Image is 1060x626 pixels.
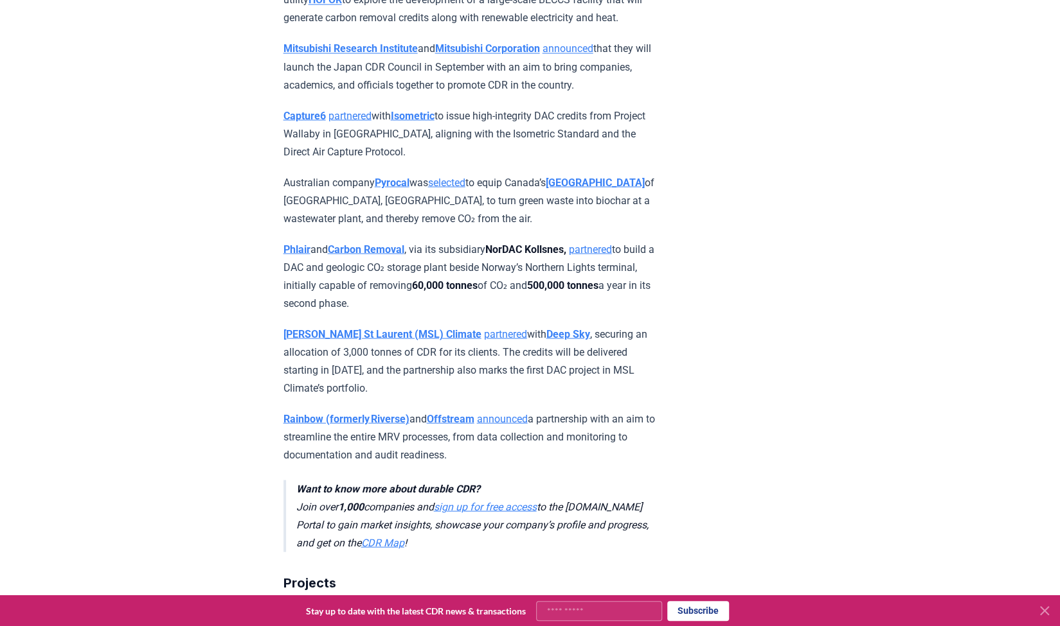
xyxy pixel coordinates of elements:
[283,173,660,227] p: Australian company was to equip Canada’s of [GEOGRAPHIC_DATA], [GEOGRAPHIC_DATA], to turn green w...
[543,42,593,55] a: announced
[283,575,336,590] strong: Projects
[283,42,418,55] a: Mitsubishi Research Institute
[338,500,364,512] strong: 1,000
[527,279,598,291] strong: 500,000 tonnes
[283,107,660,161] p: with to issue high-integrity DAC credits from Project Wallaby in [GEOGRAPHIC_DATA], aligning with...
[434,500,537,512] a: sign up for free access
[328,109,372,121] a: partnered
[477,412,528,424] a: announced
[283,109,326,121] a: Capture6
[283,325,660,397] p: with , securing an allocation of 3,000 tonnes of CDR for its clients. The credits will be deliver...
[412,279,478,291] strong: 60,000 tonnes
[283,243,310,255] a: Phlair
[375,176,409,188] a: Pyrocal
[283,327,481,340] a: [PERSON_NAME] St Laurent (MSL) Climate
[428,176,465,188] a: selected
[283,240,660,312] p: and , via its subsidiary to build a DAC and geologic CO₂ storage plant beside Norway’s Northern L...
[328,243,404,255] a: Carbon Removal
[283,40,660,94] p: and that they will launch the Japan CDR Council in September with an aim to bring companies, acad...
[485,243,566,255] strong: NorDAC Kollsnes,
[546,176,645,188] a: [GEOGRAPHIC_DATA]
[361,536,404,548] a: CDR Map
[435,42,540,55] a: Mitsubishi Corporation
[391,109,435,121] a: Isometric
[283,412,409,424] a: Rainbow (formerly Riverse)
[546,327,590,340] a: Deep Sky
[296,482,649,548] em: Join over companies and to the [DOMAIN_NAME] Portal to gain market insights, showcase your compan...
[283,410,660,464] p: and a partnership with an aim to streamline the entire MRV processes, from data collection and mo...
[484,327,527,340] a: partnered
[296,482,480,494] strong: Want to know more about durable CDR?
[427,412,474,424] a: Offstream
[569,243,612,255] a: partnered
